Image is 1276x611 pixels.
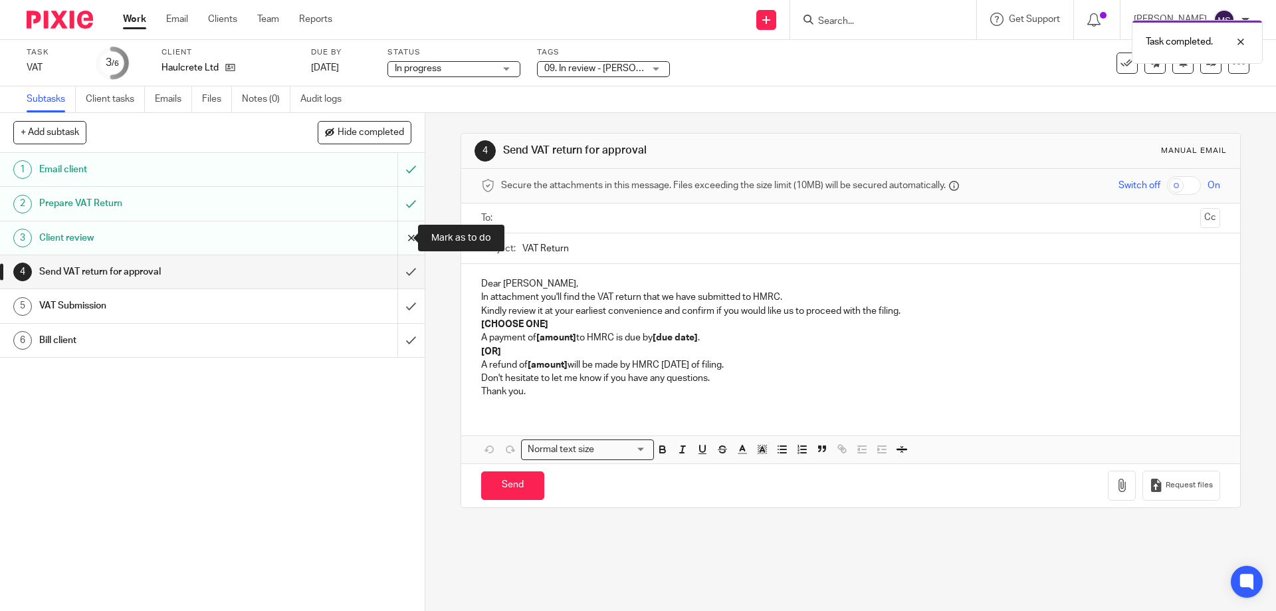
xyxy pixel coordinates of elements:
div: VAT [27,61,80,74]
strong: [amount] [528,360,568,370]
h1: Prepare VAT Return [39,193,269,213]
div: 3 [106,55,119,70]
p: A refund of will be made by HMRC [DATE] of filing. [481,358,1220,372]
p: Task completed. [1146,35,1213,49]
label: Client [161,47,294,58]
strong: [amount] [536,333,576,342]
label: Due by [311,47,371,58]
a: Notes (0) [242,86,290,112]
label: Subject: [481,242,516,255]
a: Files [202,86,232,112]
a: Emails [155,86,192,112]
a: Subtasks [27,86,76,112]
span: Normal text size [524,443,597,457]
p: Haulcrete Ltd [161,61,219,74]
div: 4 [475,140,496,162]
a: Client tasks [86,86,145,112]
span: 09. In review - [PERSON_NAME] [544,64,676,73]
img: svg%3E [1214,9,1235,31]
div: 2 [13,195,32,213]
span: Hide completed [338,128,404,138]
a: Team [257,13,279,26]
div: 4 [13,263,32,281]
input: Send [481,471,544,500]
h1: Send VAT return for approval [39,262,269,282]
h1: Send VAT return for approval [503,144,879,158]
strong: [CHOOSE ONE] [481,320,548,329]
h1: Client review [39,228,269,248]
a: Audit logs [300,86,352,112]
div: Search for option [521,439,654,460]
h1: Bill client [39,330,269,350]
span: [DATE] [311,63,339,72]
a: Clients [208,13,237,26]
div: 1 [13,160,32,179]
label: Status [387,47,520,58]
label: To: [481,211,496,225]
span: In progress [395,64,441,73]
button: Hide completed [318,121,411,144]
p: Kindly review it at your earliest convenience and confirm if you would like us to proceed with th... [481,305,1220,318]
button: Cc [1200,208,1220,228]
label: Task [27,47,80,58]
label: Tags [537,47,670,58]
p: In attachment you'll find the VAT return that we have submitted to HMRC. [481,291,1220,304]
span: Switch off [1118,179,1160,192]
small: /6 [112,60,119,67]
p: Don't hesitate to let me know if you have any questions. [481,372,1220,385]
input: Search for option [598,443,646,457]
h1: VAT Submission [39,296,269,316]
a: Reports [299,13,332,26]
img: Pixie [27,11,93,29]
h1: Email client [39,160,269,180]
button: + Add subtask [13,121,86,144]
span: Request files [1166,480,1213,491]
div: 3 [13,229,32,247]
span: On [1208,179,1220,192]
div: 5 [13,297,32,316]
p: Dear [PERSON_NAME], [481,277,1220,291]
strong: [due date] [653,333,698,342]
strong: [OR] [481,347,501,356]
div: Manual email [1161,146,1227,156]
a: Work [123,13,146,26]
div: 6 [13,331,32,350]
p: A payment of to HMRC is due by . [481,331,1220,344]
a: Email [166,13,188,26]
p: Thank you. [481,385,1220,398]
span: Secure the attachments in this message. Files exceeding the size limit (10MB) will be secured aut... [501,179,946,192]
button: Request files [1142,471,1220,501]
